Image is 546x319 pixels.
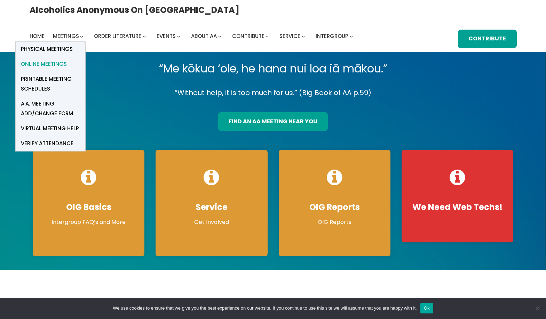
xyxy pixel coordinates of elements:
button: Order Literature submenu [143,35,146,38]
button: Ok [420,303,433,313]
a: Alcoholics Anonymous on [GEOGRAPHIC_DATA] [30,2,239,17]
nav: Intergroup [30,31,355,41]
a: Home [30,31,45,41]
h4: OIG Basics [40,202,137,212]
h4: We Need Web Techs! [409,202,506,212]
a: A.A. Meeting Add/Change Form [16,96,85,121]
p: “Without help, it is too much for us.” (Big Book of AA p.59) [27,87,519,99]
p: Intergroup FAQ’s and More [40,218,137,226]
p: OIG Reports [286,218,383,226]
button: About AA submenu [218,35,221,38]
a: verify attendance [16,136,85,151]
span: Order Literature [94,32,141,40]
span: Events [157,32,176,40]
a: Contribute [232,31,264,41]
a: Contribute [458,30,516,48]
span: verify attendance [21,139,73,148]
span: Service [279,32,300,40]
span: Printable Meeting Schedules [21,74,80,94]
span: Virtual Meeting Help [21,124,79,133]
a: Intergroup [316,31,348,41]
h4: OIG Reports [286,202,383,212]
button: Intergroup submenu [350,35,353,38]
a: Online Meetings [16,57,85,72]
a: Printable Meeting Schedules [16,72,85,96]
span: About AA [191,32,217,40]
a: Meetings [53,31,79,41]
button: Meetings submenu [80,35,83,38]
span: Physical Meetings [21,44,73,54]
a: Virtual Meeting Help [16,121,85,136]
span: Home [30,32,45,40]
a: Physical Meetings [16,42,85,57]
button: Service submenu [302,35,305,38]
button: Contribute submenu [266,35,269,38]
span: No [534,305,541,312]
span: Contribute [232,32,264,40]
a: Service [279,31,300,41]
p: “Me kōkua ‘ole, he hana nui loa iā mākou.” [27,59,519,78]
h4: Service [163,202,260,212]
a: About AA [191,31,217,41]
span: Meetings [53,32,79,40]
a: Events [157,31,176,41]
button: Events submenu [177,35,180,38]
span: A.A. Meeting Add/Change Form [21,99,80,118]
span: Intergroup [316,32,348,40]
span: We use cookies to ensure that we give you the best experience on our website. If you continue to ... [113,305,417,312]
span: Online Meetings [21,59,67,69]
p: Get Involved [163,218,260,226]
a: find an aa meeting near you [218,112,328,131]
